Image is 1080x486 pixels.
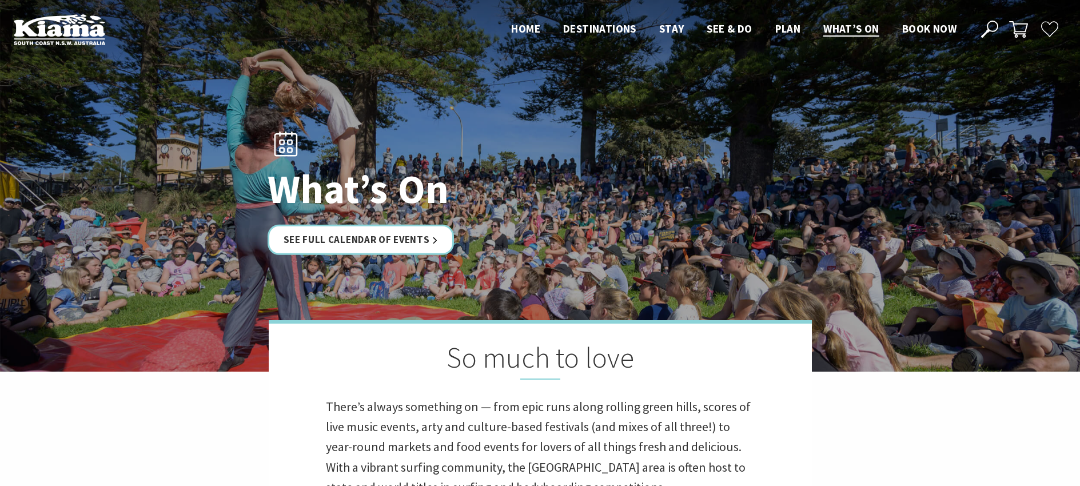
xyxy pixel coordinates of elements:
span: Stay [659,22,684,35]
img: Kiama Logo [14,14,105,45]
span: What’s On [823,22,879,35]
span: Book now [902,22,957,35]
h2: So much to love [326,341,755,380]
h1: What’s On [268,167,591,211]
nav: Main Menu [500,20,968,39]
span: See & Do [707,22,752,35]
a: See Full Calendar of Events [268,225,455,255]
span: Home [511,22,540,35]
span: Plan [775,22,801,35]
span: Destinations [563,22,636,35]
